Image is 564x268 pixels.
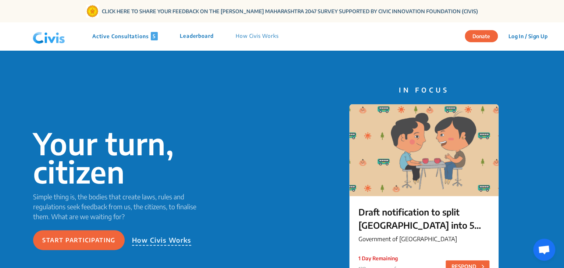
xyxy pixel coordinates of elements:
[92,32,158,40] p: Active Consultations
[151,32,158,40] span: 5
[30,25,68,47] img: navlogo.png
[86,5,99,18] img: Gom Logo
[465,30,498,42] button: Donate
[33,129,207,186] p: Your turn, citizen
[358,235,489,243] p: Government of [GEOGRAPHIC_DATA]
[349,85,499,95] p: IN FOCUS
[33,192,207,221] p: Simple thing is, the bodies that create laws, rules and regulations seek feedback from us, the ci...
[503,30,552,42] button: Log In / Sign Up
[180,32,214,40] p: Leaderboard
[465,32,503,39] a: Donate
[33,230,125,250] button: Start participating
[358,254,400,262] p: 1 Day Remaining
[533,239,555,261] a: Open chat
[358,205,489,232] p: Draft notification to split [GEOGRAPHIC_DATA] into 5 city corporations/[GEOGRAPHIC_DATA] ನಗರವನ್ನು...
[236,32,279,40] p: How Civis Works
[102,7,478,15] a: CLICK HERE TO SHARE YOUR FEEDBACK ON THE [PERSON_NAME] MAHARASHTRA 2047 SURVEY SUPPORTED BY CIVIC...
[132,235,192,246] p: How Civis Works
